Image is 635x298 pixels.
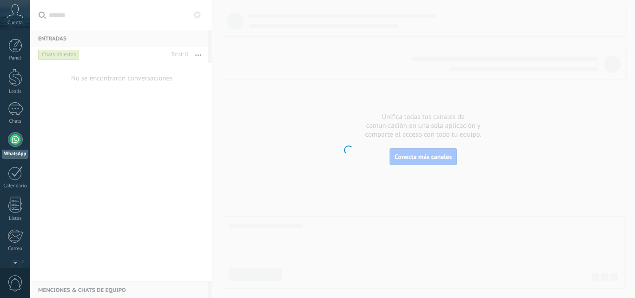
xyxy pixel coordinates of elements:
div: Listas [2,216,29,222]
div: WhatsApp [2,150,28,159]
div: Panel [2,55,29,61]
div: Leads [2,89,29,95]
span: Cuenta [7,20,23,26]
div: Correo [2,246,29,252]
div: Calendario [2,183,29,189]
div: Chats [2,119,29,125]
